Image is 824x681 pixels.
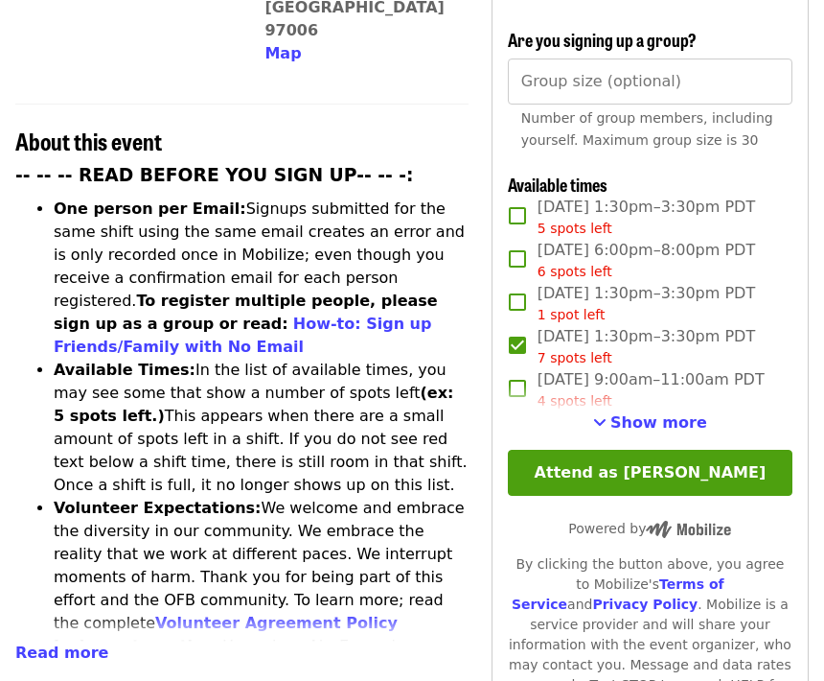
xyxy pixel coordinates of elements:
a: Privacy Policy [592,597,698,612]
span: 7 spots left [538,350,612,365]
span: Available times [508,172,607,197]
span: 4 spots left [538,393,612,409]
span: Number of group members, including yourself. Maximum group size is 30 [521,110,773,148]
span: Map [264,44,301,62]
a: How-to: Sign up Friends/Family with No Email [54,315,431,356]
span: [DATE] 1:30pm–3:30pm PDT [538,325,755,368]
strong: (ex: 5 spots left.) [54,384,453,425]
span: Read more [15,644,108,662]
span: 5 spots left [538,221,612,236]
strong: To register multiple people, please sign up as a group or read: [54,292,438,333]
strong: Available Times: [54,361,195,379]
li: Signups submitted for the same shift using the same email creates an error and is only recorded o... [54,198,469,359]
span: [DATE] 1:30pm–3:30pm PDT [538,196,755,239]
strong: Inclement weather: [54,637,222,655]
span: 1 spot left [538,307,606,322]
button: Map [264,42,301,65]
span: About this event [15,124,162,157]
a: Terms of Service [512,576,724,612]
strong: One person per Email: [54,200,246,218]
strong: Volunteer Expectations: [54,499,262,517]
strong: -- -- -- READ BEFORE YOU SIGN UP-- -- -: [15,165,414,185]
span: 6 spots left [538,264,612,279]
button: Read more [15,642,108,665]
span: Powered by [568,521,731,536]
li: We welcome and embrace the diversity in our community. We embrace the reality that we work at dif... [54,497,469,635]
span: [DATE] 1:30pm–3:30pm PDT [538,282,755,325]
a: Volunteer Agreement Policy [155,614,398,632]
li: In the list of available times, you may see some that show a number of spots left This appears wh... [54,359,469,497]
span: [DATE] 9:00am–11:00am PDT [538,368,765,411]
span: Show more [610,413,707,432]
span: Are you signing up a group? [508,27,697,52]
input: [object Object] [508,59,792,105]
button: See more timeslots [593,411,707,434]
img: Powered by Mobilize [646,521,731,538]
span: [DATE] 6:00pm–8:00pm PDT [538,239,755,282]
button: Attend as [PERSON_NAME] [508,450,792,496]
